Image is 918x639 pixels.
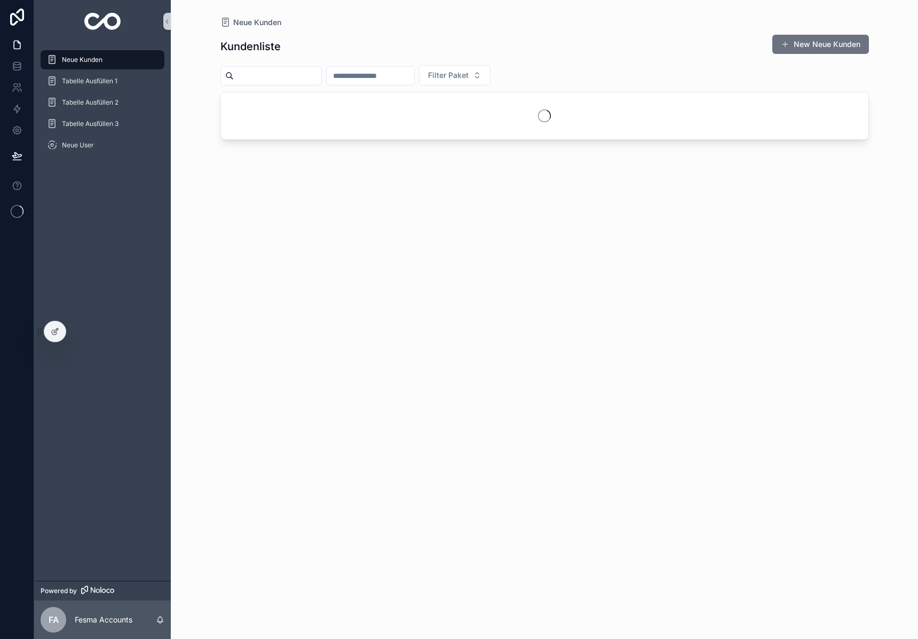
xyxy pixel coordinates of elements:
[233,17,281,28] span: Neue Kunden
[34,43,171,169] div: scrollable content
[41,93,164,112] a: Tabelle Ausfüllen 2
[41,50,164,69] a: Neue Kunden
[428,70,469,81] span: Filter Paket
[62,56,102,64] span: Neue Kunden
[62,141,94,149] span: Neue User
[772,35,869,54] button: New Neue Kunden
[220,39,281,54] h1: Kundenliste
[41,587,77,595] span: Powered by
[419,65,490,85] button: Select Button
[41,72,164,91] a: Tabelle Ausfüllen 1
[75,614,132,625] p: Fesma Accounts
[62,77,117,85] span: Tabelle Ausfüllen 1
[62,120,118,128] span: Tabelle Ausfüllen 3
[49,613,59,626] span: FA
[84,13,121,30] img: App logo
[34,581,171,601] a: Powered by
[220,17,281,28] a: Neue Kunden
[41,114,164,133] a: Tabelle Ausfüllen 3
[41,136,164,155] a: Neue User
[62,98,118,107] span: Tabelle Ausfüllen 2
